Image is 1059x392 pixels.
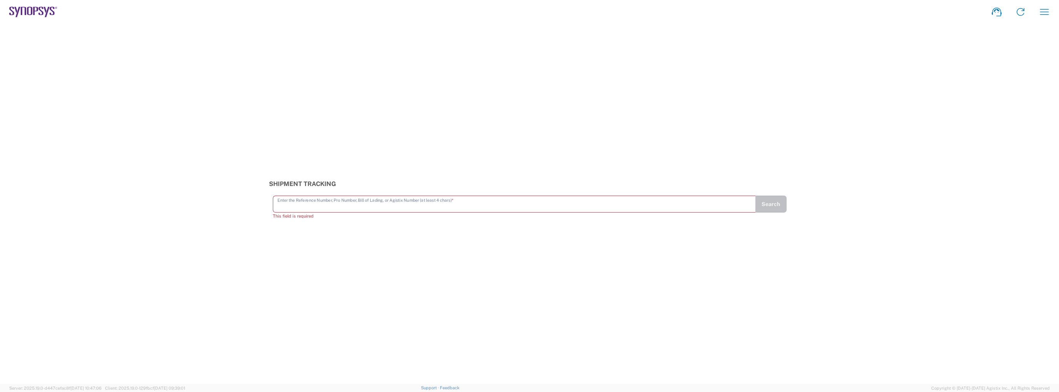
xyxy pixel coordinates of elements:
[273,213,755,219] div: This field is required
[9,386,102,390] span: Server: 2025.19.0-d447cefac8f
[269,180,790,188] h3: Shipment Tracking
[105,386,185,390] span: Client: 2025.19.0-129fbcf
[931,385,1050,392] span: Copyright © [DATE]-[DATE] Agistix Inc., All Rights Reserved
[440,385,459,390] a: Feedback
[421,385,440,390] a: Support
[154,386,185,390] span: [DATE] 09:39:01
[70,386,102,390] span: [DATE] 10:47:06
